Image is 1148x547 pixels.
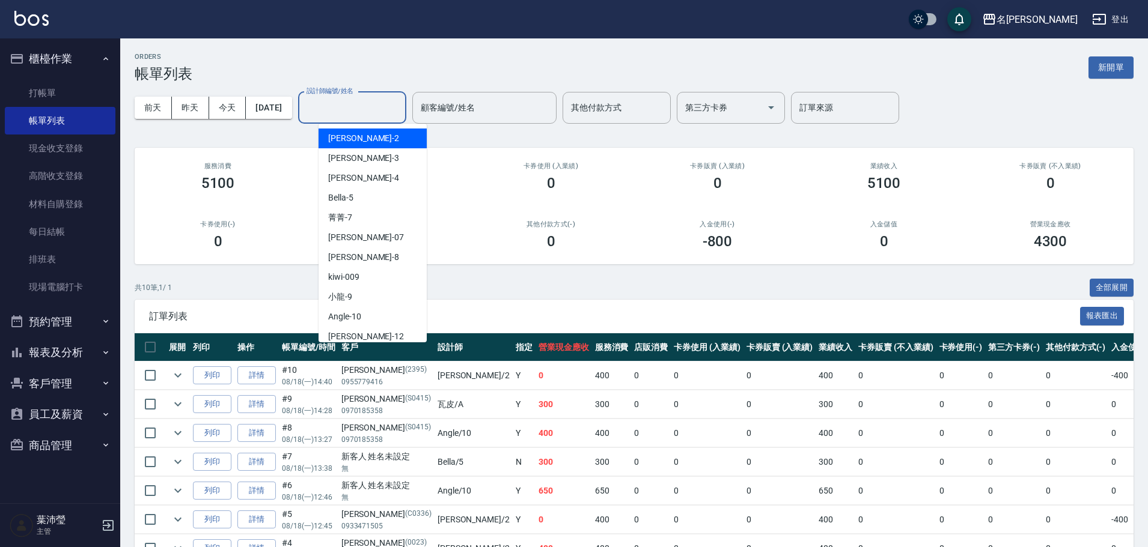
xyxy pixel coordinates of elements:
[282,376,335,387] p: 08/18 (一) 14:40
[341,376,432,387] p: 0955779416
[169,453,187,471] button: expand row
[936,448,986,476] td: 0
[5,246,115,273] a: 排班表
[1043,448,1109,476] td: 0
[37,514,98,526] h5: 葉沛瑩
[1046,175,1055,192] h3: 0
[816,419,855,447] td: 400
[328,251,399,264] span: [PERSON_NAME] -8
[435,506,513,534] td: [PERSON_NAME] /2
[985,390,1043,419] td: 0
[135,282,172,293] p: 共 10 筆, 1 / 1
[536,361,592,390] td: 0
[536,448,592,476] td: 300
[631,390,671,419] td: 0
[149,162,287,170] h3: 服務消費
[169,510,187,528] button: expand row
[328,192,353,204] span: Bella -5
[855,419,936,447] td: 0
[631,448,671,476] td: 0
[997,12,1078,27] div: 名[PERSON_NAME]
[536,419,592,447] td: 400
[5,134,115,162] a: 現金收支登錄
[513,390,536,419] td: Y
[936,506,986,534] td: 0
[631,419,671,447] td: 0
[513,477,536,505] td: Y
[435,419,513,447] td: Angle /10
[631,333,671,361] th: 店販消費
[169,482,187,500] button: expand row
[592,506,632,534] td: 400
[37,526,98,537] p: 主管
[1080,307,1125,325] button: 報表匯出
[743,506,816,534] td: 0
[328,132,399,145] span: [PERSON_NAME] -2
[237,366,276,385] a: 詳情
[237,395,276,414] a: 詳情
[1043,333,1109,361] th: 其他付款方式(-)
[14,11,49,26] img: Logo
[816,448,855,476] td: 300
[592,333,632,361] th: 服務消費
[435,448,513,476] td: Bella /5
[816,390,855,419] td: 300
[536,477,592,505] td: 650
[5,399,115,430] button: 員工及薪資
[172,97,209,119] button: 昨天
[547,175,555,192] h3: 0
[193,510,231,529] button: 列印
[631,477,671,505] td: 0
[5,430,115,461] button: 商品管理
[743,419,816,447] td: 0
[5,273,115,301] a: 現場電腦打卡
[338,333,435,361] th: 客戶
[762,98,781,117] button: Open
[513,333,536,361] th: 指定
[237,453,276,471] a: 詳情
[513,448,536,476] td: N
[1043,361,1109,390] td: 0
[536,506,592,534] td: 0
[234,333,279,361] th: 操作
[135,65,192,82] h3: 帳單列表
[282,521,335,531] p: 08/18 (一) 12:45
[936,390,986,419] td: 0
[1088,56,1134,79] button: 新開單
[405,422,431,434] p: (S0415)
[405,364,427,376] p: (2395)
[279,333,338,361] th: 帳單編號/時間
[985,333,1043,361] th: 第三方卡券(-)
[985,477,1043,505] td: 0
[880,233,888,250] h3: 0
[328,152,399,165] span: [PERSON_NAME] -3
[743,477,816,505] td: 0
[743,448,816,476] td: 0
[513,361,536,390] td: Y
[855,333,936,361] th: 卡券販賣 (不入業績)
[282,405,335,416] p: 08/18 (一) 14:28
[341,422,432,434] div: [PERSON_NAME]
[237,510,276,529] a: 詳情
[316,162,453,170] h2: 店販消費
[282,492,335,503] p: 08/18 (一) 12:46
[246,97,292,119] button: [DATE]
[513,506,536,534] td: Y
[816,333,855,361] th: 業績收入
[1034,233,1067,250] h3: 4300
[166,333,190,361] th: 展開
[435,477,513,505] td: Angle /10
[985,419,1043,447] td: 0
[671,333,743,361] th: 卡券使用 (入業績)
[1088,61,1134,73] a: 新開單
[513,419,536,447] td: Y
[482,162,620,170] h2: 卡券使用 (入業績)
[592,390,632,419] td: 300
[982,220,1119,228] h2: 營業現金應收
[855,506,936,534] td: 0
[671,390,743,419] td: 0
[5,79,115,107] a: 打帳單
[743,333,816,361] th: 卡券販賣 (入業績)
[328,172,399,184] span: [PERSON_NAME] -4
[816,477,855,505] td: 650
